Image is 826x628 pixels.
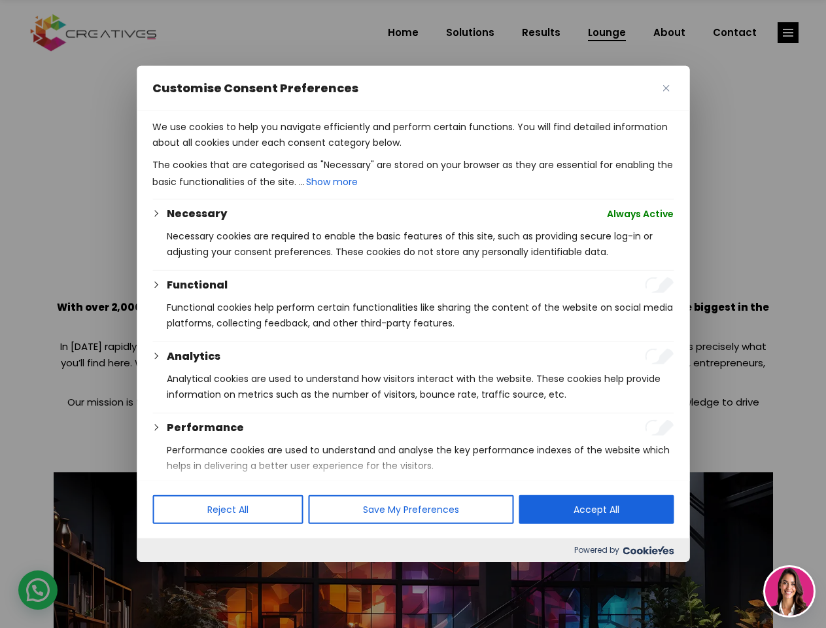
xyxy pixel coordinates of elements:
p: Analytical cookies are used to understand how visitors interact with the website. These cookies h... [167,371,674,402]
img: Close [663,85,669,92]
div: Powered by [137,538,689,562]
button: Functional [167,277,228,293]
p: Necessary cookies are required to enable the basic features of this site, such as providing secur... [167,228,674,260]
input: Enable Analytics [645,349,674,364]
img: agent [765,567,814,616]
button: Performance [167,420,244,436]
button: Necessary [167,206,227,222]
button: Close [658,80,674,96]
input: Enable Performance [645,420,674,436]
button: Reject All [152,495,303,524]
button: Save My Preferences [308,495,513,524]
span: Customise Consent Preferences [152,80,358,96]
span: Always Active [607,206,674,222]
p: Performance cookies are used to understand and analyse the key performance indexes of the website... [167,442,674,474]
img: Cookieyes logo [623,546,674,555]
button: Analytics [167,349,220,364]
p: Functional cookies help perform certain functionalities like sharing the content of the website o... [167,300,674,331]
p: The cookies that are categorised as "Necessary" are stored on your browser as they are essential ... [152,157,674,191]
input: Enable Functional [645,277,674,293]
div: Customise Consent Preferences [137,66,689,562]
p: We use cookies to help you navigate efficiently and perform certain functions. You will find deta... [152,119,674,150]
button: Show more [305,173,359,191]
button: Accept All [519,495,674,524]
